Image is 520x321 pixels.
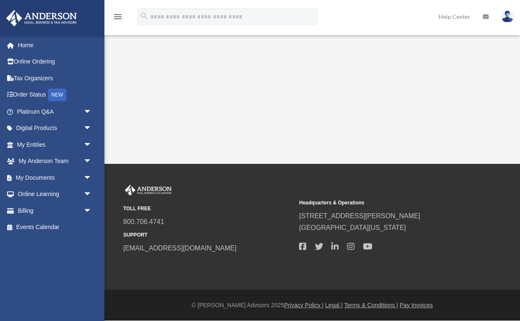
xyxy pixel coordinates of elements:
[84,120,100,137] span: arrow_drop_down
[123,204,293,213] small: TOLL FREE
[6,87,104,104] a: Order StatusNEW
[501,10,514,23] img: User Pic
[6,186,104,203] a: Online Learningarrow_drop_down
[48,89,66,101] div: NEW
[6,136,104,153] a: My Entitiesarrow_drop_down
[123,231,293,239] small: SUPPORT
[284,302,324,308] a: Privacy Policy |
[123,218,164,225] a: 800.706.4741
[325,302,343,308] a: Legal |
[6,120,104,137] a: Digital Productsarrow_drop_down
[344,302,398,308] a: Terms & Conditions |
[6,37,104,53] a: Home
[84,186,100,203] span: arrow_drop_down
[6,53,104,70] a: Online Ordering
[6,202,104,219] a: Billingarrow_drop_down
[123,245,236,252] a: [EMAIL_ADDRESS][DOMAIN_NAME]
[299,212,420,219] a: [STREET_ADDRESS][PERSON_NAME]
[6,219,104,236] a: Events Calendar
[84,202,100,219] span: arrow_drop_down
[123,185,173,196] img: Anderson Advisors Platinum Portal
[84,103,100,120] span: arrow_drop_down
[113,12,123,22] i: menu
[299,224,406,231] a: [GEOGRAPHIC_DATA][US_STATE]
[6,103,104,120] a: Platinum Q&Aarrow_drop_down
[84,136,100,153] span: arrow_drop_down
[104,300,520,311] div: © [PERSON_NAME] Advisors 2025
[84,153,100,170] span: arrow_drop_down
[6,153,104,170] a: My Anderson Teamarrow_drop_down
[113,15,123,22] a: menu
[299,199,469,207] small: Headquarters & Operations
[6,169,104,186] a: My Documentsarrow_drop_down
[400,302,433,308] a: Pay Invoices
[84,169,100,186] span: arrow_drop_down
[4,10,79,26] img: Anderson Advisors Platinum Portal
[6,70,104,87] a: Tax Organizers
[140,11,149,20] i: search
